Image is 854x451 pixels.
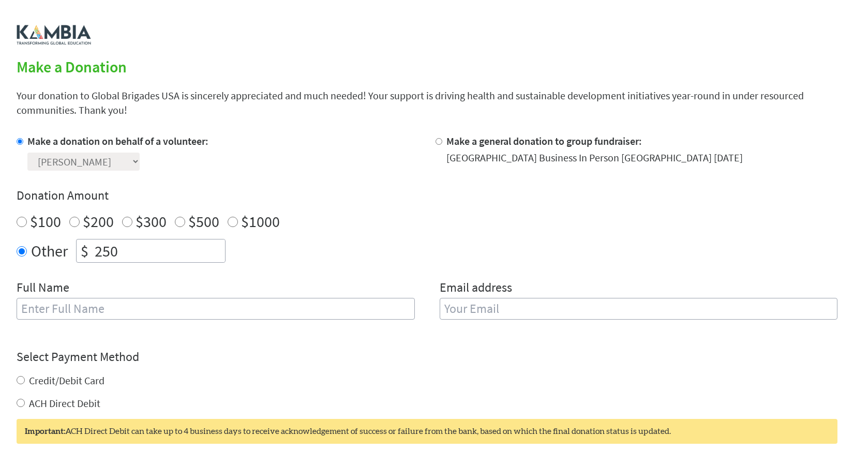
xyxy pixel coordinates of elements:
[83,212,114,231] label: $200
[17,349,837,365] h4: Select Payment Method
[29,397,100,410] label: ACH Direct Debit
[17,25,91,45] img: logo-kambia.png
[93,239,225,262] input: Enter Amount
[31,239,68,263] label: Other
[241,212,280,231] label: $1000
[30,212,61,231] label: $100
[17,279,69,298] label: Full Name
[17,187,837,204] h4: Donation Amount
[77,239,93,262] div: $
[440,279,512,298] label: Email address
[440,298,838,320] input: Your Email
[136,212,167,231] label: $300
[25,427,65,435] strong: Important:
[17,88,837,117] p: Your donation to Global Brigades USA is sincerely appreciated and much needed! Your support is dr...
[188,212,219,231] label: $500
[29,374,104,387] label: Credit/Debit Card
[17,57,837,76] h2: Make a Donation
[446,134,642,147] label: Make a general donation to group fundraiser:
[27,134,208,147] label: Make a donation on behalf of a volunteer:
[17,419,837,444] div: ACH Direct Debit can take up to 4 business days to receive acknowledgement of success or failure ...
[446,151,743,165] div: [GEOGRAPHIC_DATA] Business In Person [GEOGRAPHIC_DATA] [DATE]
[17,298,415,320] input: Enter Full Name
